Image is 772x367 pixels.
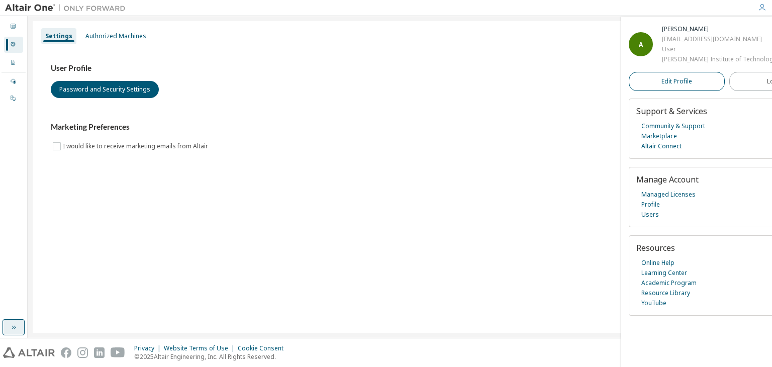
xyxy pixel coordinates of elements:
img: instagram.svg [77,347,88,358]
p: © 2025 Altair Engineering, Inc. All Rights Reserved. [134,352,289,361]
div: Managed [4,73,23,89]
div: Settings [45,32,72,40]
button: Password and Security Settings [51,81,159,98]
div: Privacy [134,344,164,352]
label: I would like to receive marketing emails from Altair [63,140,210,152]
a: Online Help [641,258,674,268]
a: YouTube [641,298,666,308]
a: Users [641,210,659,220]
span: Resources [636,242,675,253]
div: On Prem [4,90,23,107]
div: Dashboard [4,19,23,35]
a: Edit Profile [629,72,725,91]
a: Marketplace [641,131,677,141]
div: Company Profile [4,55,23,71]
div: Authorized Machines [85,32,146,40]
a: Altair Connect [641,141,682,151]
a: Learning Center [641,268,687,278]
a: Community & Support [641,121,705,131]
div: Cookie Consent [238,344,289,352]
img: linkedin.svg [94,347,105,358]
h3: Marketing Preferences [51,122,749,132]
div: Website Terms of Use [164,344,238,352]
a: Resource Library [641,288,690,298]
a: Profile [641,200,660,210]
img: youtube.svg [111,347,125,358]
div: User Profile [4,37,23,53]
span: Support & Services [636,106,707,117]
img: facebook.svg [61,347,71,358]
img: Altair One [5,3,131,13]
span: Manage Account [636,174,699,185]
img: altair_logo.svg [3,347,55,358]
span: A [639,40,643,49]
a: Academic Program [641,278,697,288]
span: Edit Profile [661,77,692,85]
h3: User Profile [51,63,749,73]
a: Managed Licenses [641,190,696,200]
